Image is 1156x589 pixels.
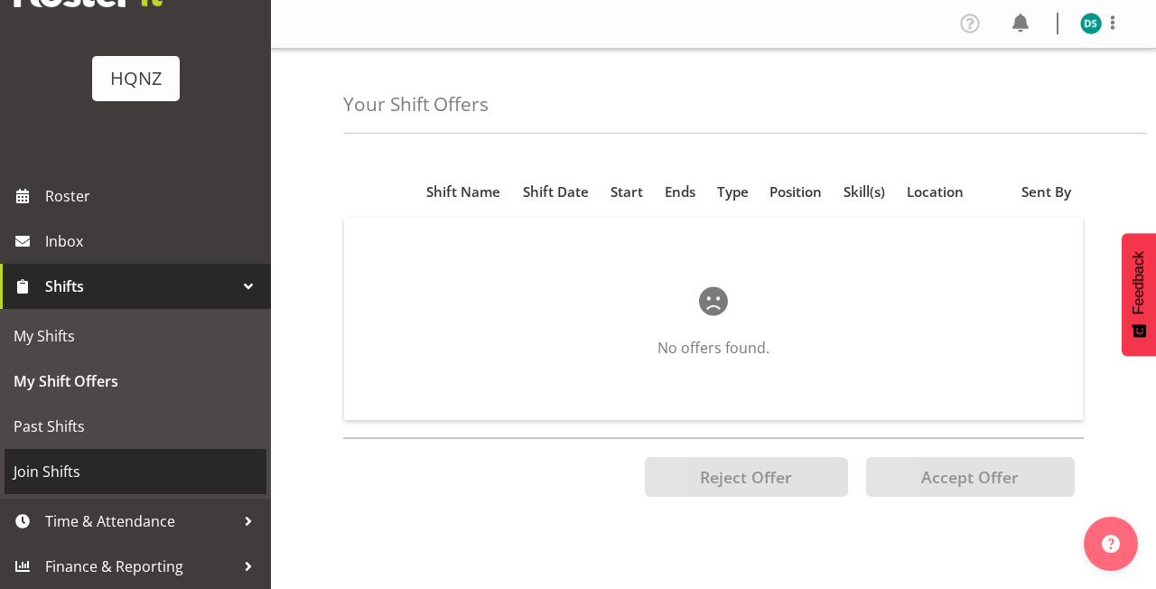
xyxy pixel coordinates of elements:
p: No offers found. [402,337,1025,359]
img: help-xxl-2.png [1102,535,1120,553]
span: Reject Offer [700,466,792,488]
button: Reject Offer [645,457,848,497]
span: Inbox [45,228,262,255]
div: HQNZ [110,65,162,92]
span: Past Shifts [14,413,257,440]
a: Past Shifts [5,404,266,449]
span: My Shifts [14,323,257,350]
a: My Shifts [5,313,266,359]
span: Shift Name [426,182,500,202]
span: Type [717,182,749,202]
button: Feedback - Show survey [1122,233,1156,356]
span: Skill(s) [844,182,885,202]
a: Join Shifts [5,449,266,494]
h4: Your Shift Offers [343,94,489,115]
span: Position [769,182,822,202]
span: Sent By [1021,182,1071,202]
span: Finance & Reporting [45,553,235,580]
button: Accept Offer [866,457,1075,497]
img: damian-smuskiewics11615.jpg [1080,13,1102,34]
span: Time & Attendance [45,508,235,535]
span: Accept Offer [921,466,1019,488]
span: Start [611,182,643,202]
span: Location [907,182,964,202]
span: Ends [665,182,695,202]
a: My Shift Offers [5,359,266,404]
span: Feedback [1131,251,1147,314]
span: Shift Date [523,182,589,202]
span: Shifts [45,273,235,300]
span: My Shift Offers [14,368,257,395]
span: Roster [45,182,262,210]
span: Join Shifts [14,458,257,485]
